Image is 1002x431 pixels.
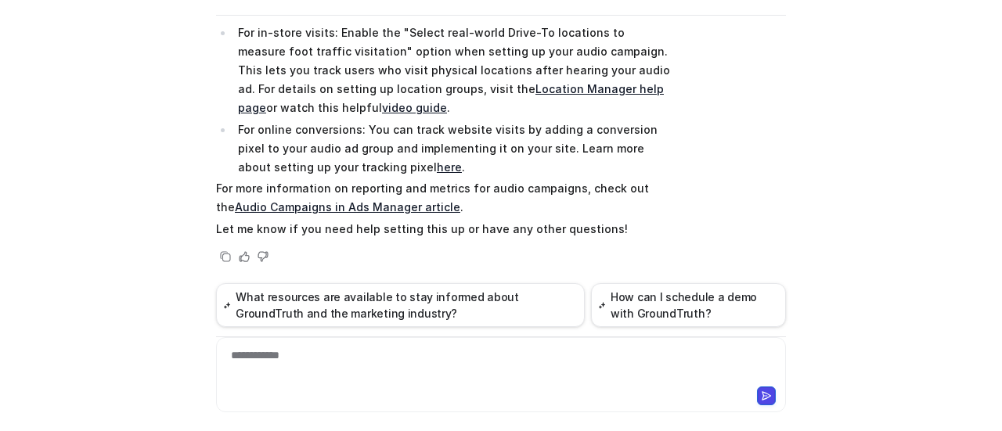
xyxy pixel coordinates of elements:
[216,283,585,327] button: What resources are available to stay informed about GroundTruth and the marketing industry?
[382,101,447,114] a: video guide
[216,179,674,217] p: For more information on reporting and metrics for audio campaigns, check out the .
[591,283,786,327] button: How can I schedule a demo with GroundTruth?
[437,160,462,174] a: here
[235,200,460,214] a: Audio Campaigns in Ads Manager article
[238,23,674,117] p: For in-store visits: Enable the "Select real-world Drive-To locations to measure foot traffic vis...
[238,120,674,177] p: For online conversions: You can track website visits by adding a conversion pixel to your audio a...
[216,220,674,239] p: Let me know if you need help setting this up or have any other questions!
